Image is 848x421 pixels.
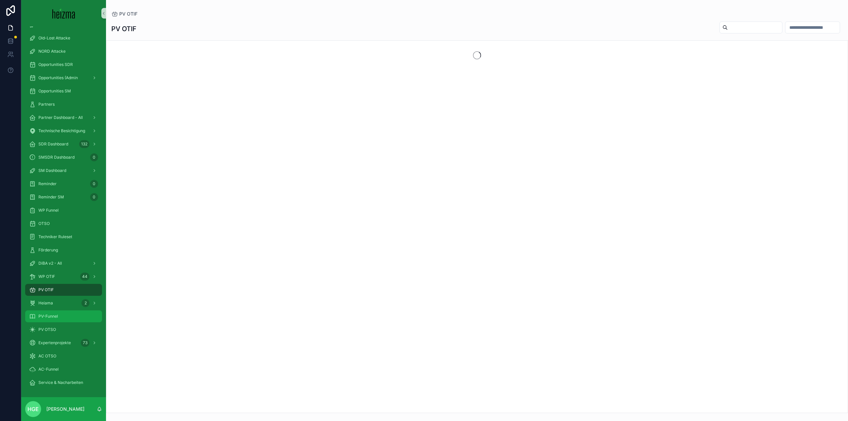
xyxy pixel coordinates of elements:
[38,141,68,147] span: SDR Dashboard
[46,406,84,412] p: [PERSON_NAME]
[38,155,75,160] span: SMSDR Dashboard
[25,151,102,163] a: SMSDR Dashboard0
[81,339,89,347] div: 73
[90,180,98,188] div: 0
[25,59,102,71] a: Opportunities SDR
[25,297,102,309] a: Heiama2
[25,138,102,150] a: SDR Dashboard132
[79,140,89,148] div: 132
[25,337,102,349] a: Expertenprojekte73
[38,314,58,319] span: PV-Funnel
[52,8,75,19] img: App logo
[38,49,66,54] span: NORD Attacke
[38,353,56,359] span: AC OTSO
[38,208,59,213] span: WP Funnel
[81,299,89,307] div: 2
[25,32,102,44] a: Old-Lost Attacke
[38,300,53,306] span: Heiama
[38,102,55,107] span: Partners
[25,350,102,362] a: AC OTSO
[38,327,56,332] span: PV OTSO
[38,35,70,41] span: Old-Lost Attacke
[25,191,102,203] a: Reminder SM0
[119,11,137,17] span: PV OTIF
[25,178,102,190] a: Reminder0
[25,204,102,216] a: WP Funnel
[38,62,73,67] span: Opportunities SDR
[25,85,102,97] a: Opportunities SM
[38,221,50,226] span: OTSO
[21,26,106,397] div: scrollable content
[38,128,85,133] span: Technische Besichtigung
[27,405,39,413] span: HGE
[80,273,89,281] div: 44
[38,261,62,266] span: DiBA v2 - All
[38,168,66,173] span: SM Dashboard
[38,287,54,292] span: PV OTIF
[25,231,102,243] a: Techniker Ruleset
[38,181,57,186] span: Reminder
[25,310,102,322] a: PV-Funnel
[25,244,102,256] a: Förderung
[25,271,102,283] a: WP OTIF44
[111,24,136,33] h1: PV OTIF
[25,377,102,389] a: Service & Nacharbeiten
[25,45,102,57] a: NORD Attacke
[38,367,59,372] span: AC-Funnel
[38,340,71,345] span: Expertenprojekte
[25,284,102,296] a: PV OTIF
[90,153,98,161] div: 0
[25,125,102,137] a: Technische Besichtigung
[25,257,102,269] a: DiBA v2 - All
[38,88,71,94] span: Opportunities SM
[111,11,137,17] a: PV OTIF
[38,247,58,253] span: Förderung
[38,274,55,279] span: WP OTIF
[25,165,102,177] a: SM Dashboard
[38,380,83,385] span: Service & Nacharbeiten
[90,193,98,201] div: 0
[38,115,83,120] span: Partner Dashboard - All
[25,218,102,230] a: OTSO
[38,234,72,239] span: Techniker Ruleset
[25,112,102,124] a: Partner Dashboard - All
[38,194,64,200] span: Reminder SM
[25,72,102,84] a: Opportunities (Admin
[25,98,102,110] a: Partners
[25,324,102,336] a: PV OTSO
[38,75,78,80] span: Opportunities (Admin
[25,363,102,375] a: AC-Funnel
